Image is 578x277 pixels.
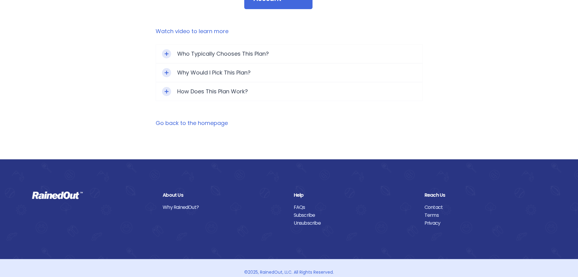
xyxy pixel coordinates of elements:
[163,191,284,199] div: About Us
[163,203,284,211] a: Why RainedOut?
[294,203,415,211] a: FAQs
[156,27,423,35] a: Watch video to learn more
[424,191,546,199] div: Reach Us
[424,203,546,211] a: Contact
[424,219,546,227] a: Privacy
[156,64,422,82] div: Toggle ExpandWhy Would I Pick This Plan?
[424,211,546,219] a: Terms
[156,45,422,63] div: Toggle ExpandWho Typically Chooses This Plan?
[294,219,415,227] a: Unsubscribe
[162,49,171,58] div: Toggle Expand
[156,119,228,127] a: Go back to the homepage
[294,211,415,219] a: Subscribe
[162,68,171,77] div: Toggle Expand
[162,87,171,96] div: Toggle Expand
[294,191,415,199] div: Help
[156,82,422,101] div: Toggle ExpandHow Does This Plan Work?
